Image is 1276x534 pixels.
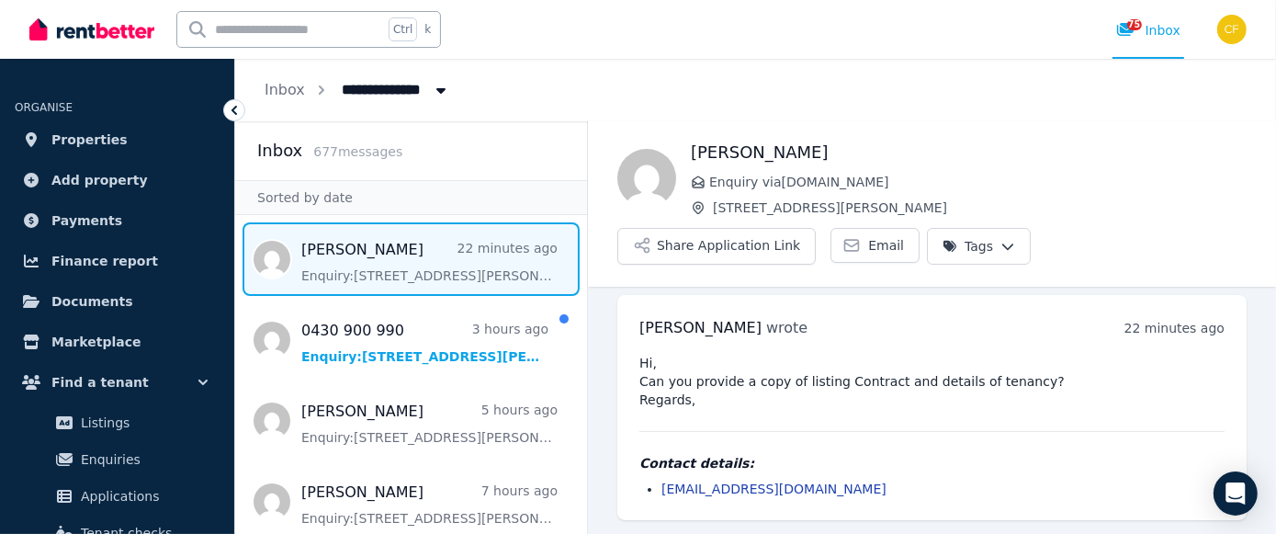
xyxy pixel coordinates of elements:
[81,449,205,471] span: Enquiries
[15,364,220,401] button: Find a tenant
[389,17,417,41] span: Ctrl
[713,199,1247,217] span: [STREET_ADDRESS][PERSON_NAME]
[235,59,480,121] nav: Breadcrumb
[1124,321,1225,335] time: 22 minutes ago
[868,236,904,255] span: Email
[51,250,158,272] span: Finance report
[51,210,122,232] span: Payments
[22,441,212,478] a: Enquiries
[81,485,205,507] span: Applications
[15,283,220,320] a: Documents
[15,101,73,114] span: ORGANISE
[766,319,807,336] span: wrote
[301,401,558,447] a: [PERSON_NAME]5 hours agoEnquiry:[STREET_ADDRESS][PERSON_NAME].
[15,162,220,199] a: Add property
[639,354,1225,409] pre: Hi, Can you provide a copy of listing Contract and details of tenancy? Regards,
[301,239,558,285] a: [PERSON_NAME]22 minutes agoEnquiry:[STREET_ADDRESS][PERSON_NAME].
[51,371,149,393] span: Find a tenant
[235,180,587,215] div: Sorted by date
[301,482,558,528] a: [PERSON_NAME]7 hours agoEnquiry:[STREET_ADDRESS][PERSON_NAME].
[51,129,128,151] span: Properties
[257,138,302,164] h2: Inbox
[265,81,305,98] a: Inbox
[15,202,220,239] a: Payments
[51,169,148,191] span: Add property
[29,16,154,43] img: RentBetter
[15,243,220,279] a: Finance report
[1116,21,1180,40] div: Inbox
[51,290,133,312] span: Documents
[927,228,1031,265] button: Tags
[617,228,816,265] button: Share Application Link
[691,140,1247,165] h1: [PERSON_NAME]
[617,149,676,208] img: Matt Dombrovski
[1127,19,1142,30] span: 75
[22,404,212,441] a: Listings
[709,173,1247,191] span: Enquiry via [DOMAIN_NAME]
[15,121,220,158] a: Properties
[1214,472,1258,516] div: Open Intercom Messenger
[313,144,402,159] span: 677 message s
[424,22,431,37] span: k
[639,319,762,336] span: [PERSON_NAME]
[51,331,141,353] span: Marketplace
[661,482,886,496] a: [EMAIL_ADDRESS][DOMAIN_NAME]
[15,324,220,360] a: Marketplace
[22,478,212,515] a: Applications
[943,237,993,256] span: Tags
[301,320,548,366] a: 0430 900 9903 hours agoEnquiry:[STREET_ADDRESS][PERSON_NAME].
[830,228,920,263] a: Email
[639,454,1225,472] h4: Contact details:
[1217,15,1247,44] img: Christos Fassoulidis
[81,412,205,434] span: Listings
